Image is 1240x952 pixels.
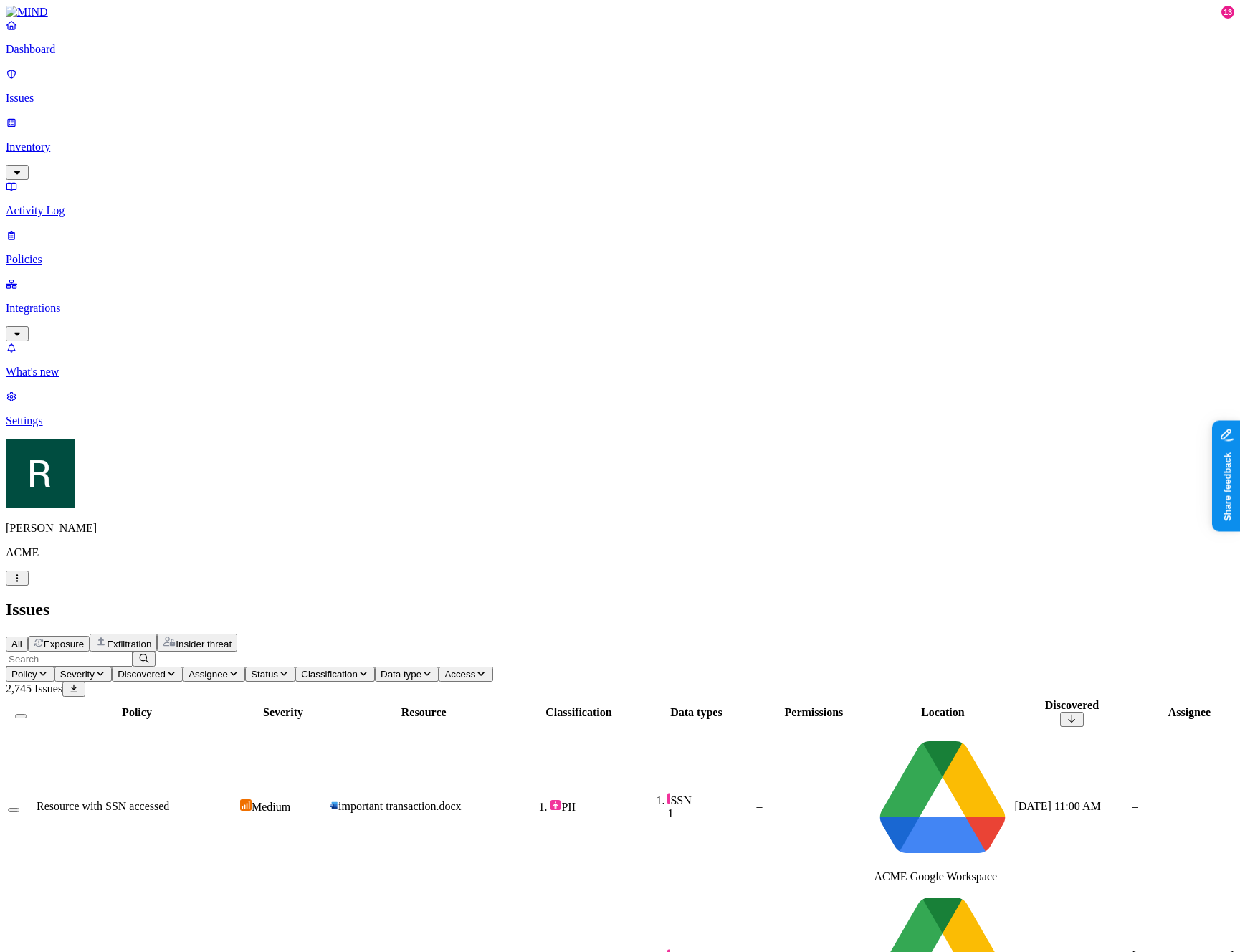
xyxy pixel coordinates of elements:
[444,669,475,680] span: Access
[6,92,1234,105] p: Issues
[60,669,95,680] span: Severity
[6,141,1234,153] p: Inventory
[6,652,133,667] input: Search
[6,253,1234,266] p: Policies
[756,706,871,719] div: Permissions
[6,682,62,695] span: 2,745 Issues
[189,669,228,680] span: Assignee
[44,639,84,649] span: Exposure
[6,6,48,19] img: MIND
[756,800,762,812] span: –
[37,706,237,719] div: Policy
[550,799,636,814] div: PII
[6,341,1234,379] a: What's new
[1132,800,1138,812] span: –
[874,870,997,882] span: ACME Google Workspace
[550,799,561,811] img: pii
[6,366,1234,379] p: What's new
[240,799,252,811] img: severity-medium
[118,669,166,680] span: Discovered
[6,180,1234,217] a: Activity Log
[6,277,1234,339] a: Integrations
[301,669,358,680] span: Classification
[6,600,1234,619] h2: Issues
[6,302,1234,315] p: Integrations
[252,801,290,813] span: Medium
[6,546,1234,559] p: ACME
[6,204,1234,217] p: Activity Log
[667,793,670,804] img: pii-line
[381,669,421,680] span: Data type
[874,730,1011,867] img: google-drive
[6,439,75,508] img: Ron Rabinovich
[6,43,1234,56] p: Dashboard
[11,669,37,680] span: Policy
[6,229,1234,266] a: Policies
[874,706,1011,719] div: Location
[1014,699,1129,712] div: Discovered
[6,19,1234,56] a: Dashboard
[338,800,462,812] span: important transaction.docx
[1014,800,1100,812] span: [DATE] 11:00 AM
[1221,6,1234,19] div: 13
[6,67,1234,105] a: Issues
[11,639,22,649] span: All
[37,800,169,812] span: Resource with SSN accessed
[667,793,753,807] div: SSN
[6,6,1234,19] a: MIND
[521,706,636,719] div: Classification
[667,807,753,820] div: 1
[251,669,278,680] span: Status
[15,714,27,718] button: Select all
[6,116,1234,178] a: Inventory
[240,706,326,719] div: Severity
[176,639,232,649] span: Insider threat
[107,639,151,649] span: Exfiltration
[329,801,338,810] img: microsoft-word
[6,414,1234,427] p: Settings
[6,522,1234,535] p: [PERSON_NAME]
[8,808,19,812] button: Select row
[329,706,518,719] div: Resource
[6,390,1234,427] a: Settings
[639,706,753,719] div: Data types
